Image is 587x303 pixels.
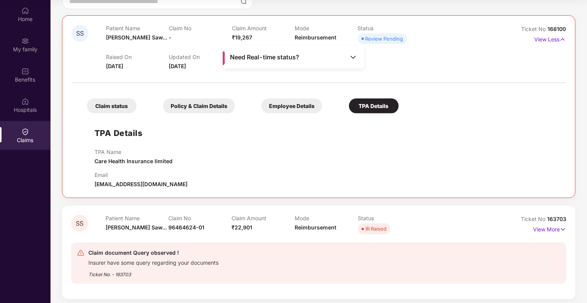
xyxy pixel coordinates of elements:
[232,25,295,31] p: Claim Amount
[169,54,232,60] p: Updated On
[106,54,169,60] p: Raised On
[295,224,336,231] span: Reimbursement
[95,172,188,178] p: Email
[169,215,232,221] p: Claim No
[95,127,143,139] h1: TPA Details
[169,63,186,69] span: [DATE]
[95,149,173,155] p: TPA Name
[95,181,188,187] span: [EMAIL_ADDRESS][DOMAIN_NAME]
[21,128,29,136] img: svg+xml;base64,PHN2ZyBpZD0iQ2xhaW0iIHhtbG5zPSJodHRwOi8vd3d3LnczLm9yZy8yMDAwL3N2ZyIgd2lkdGg9IjIwIi...
[358,25,421,31] p: Status
[169,224,205,231] span: 96464624-01
[521,216,547,222] span: Ticket No
[560,225,566,234] img: svg+xml;base64,PHN2ZyB4bWxucz0iaHR0cDovL3d3dy53My5vcmcvMjAwMC9zdmciIHdpZHRoPSIxNyIgaGVpZ2h0PSIxNy...
[106,25,169,31] p: Patient Name
[169,34,171,41] span: -
[547,216,566,222] span: 163703
[77,249,85,257] img: svg+xml;base64,PHN2ZyB4bWxucz0iaHR0cDovL3d3dy53My5vcmcvMjAwMC9zdmciIHdpZHRoPSIyNCIgaGVpZ2h0PSIyNC...
[365,225,386,233] div: IR Raised
[230,53,299,61] span: Need Real-time status?
[106,224,167,231] span: [PERSON_NAME] Saw...
[261,98,322,113] div: Employee Details
[106,215,169,221] p: Patient Name
[232,224,252,231] span: ₹22,901
[533,223,566,234] p: View More
[21,37,29,45] img: svg+xml;base64,PHN2ZyB3aWR0aD0iMjAiIGhlaWdodD0iMjAiIHZpZXdCb3g9IjAgMCAyMCAyMCIgZmlsbD0ibm9uZSIgeG...
[295,25,357,31] p: Mode
[365,35,403,43] div: Review Pending
[106,63,123,69] span: [DATE]
[358,215,421,221] p: Status
[169,25,232,31] p: Claim No
[88,266,218,278] div: Ticket No. - 163703
[21,7,29,15] img: svg+xml;base64,PHN2ZyBpZD0iSG9tZSIgeG1sbnM9Imh0dHA6Ly93d3cudzMub3JnLzIwMDAvc3ZnIiB3aWR0aD0iMjAiIG...
[21,98,29,105] img: svg+xml;base64,PHN2ZyBpZD0iSG9zcGl0YWxzIiB4bWxucz0iaHR0cDovL3d3dy53My5vcmcvMjAwMC9zdmciIHdpZHRoPS...
[548,26,566,32] span: 168100
[295,215,358,221] p: Mode
[88,248,218,257] div: Claim document Query observed !
[349,53,357,61] img: Toggle Icon
[76,30,84,37] span: SS
[21,67,29,75] img: svg+xml;base64,PHN2ZyBpZD0iQmVuZWZpdHMiIHhtbG5zPSJodHRwOi8vd3d3LnczLm9yZy8yMDAwL3N2ZyIgd2lkdGg9Ij...
[163,98,235,113] div: Policy & Claim Details
[349,98,399,113] div: TPA Details
[106,34,167,41] span: [PERSON_NAME] Saw...
[76,220,83,227] span: SS
[87,98,137,113] div: Claim status
[521,26,548,32] span: Ticket No
[95,158,173,164] span: Care Health Insurance limited
[295,34,336,41] span: Reimbursement
[232,215,295,221] p: Claim Amount
[232,34,252,41] span: ₹19,267
[534,33,566,44] p: View Less
[88,257,218,266] div: Insurer have some query regarding your documents
[559,35,566,44] img: svg+xml;base64,PHN2ZyB4bWxucz0iaHR0cDovL3d3dy53My5vcmcvMjAwMC9zdmciIHdpZHRoPSIxNyIgaGVpZ2h0PSIxNy...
